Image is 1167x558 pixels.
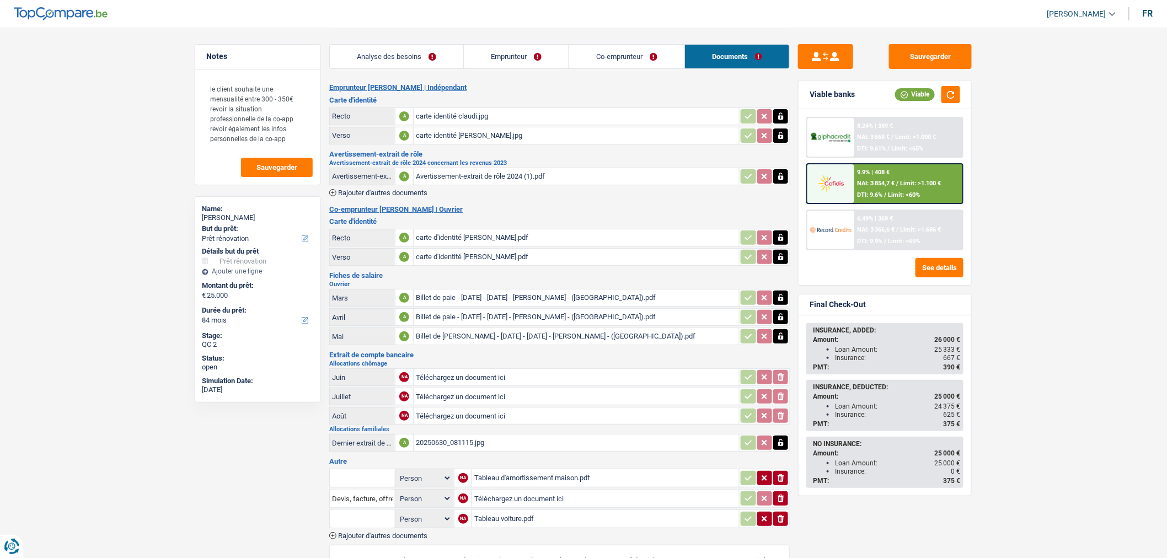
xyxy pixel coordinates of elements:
div: A [399,331,409,341]
h2: Emprunteur [PERSON_NAME] | Indépendant [329,83,790,92]
span: DTI: 9.9% [858,238,883,245]
div: NO INSURANCE: [813,440,960,448]
span: 375 € [943,477,960,485]
span: / [897,180,899,187]
span: 390 € [943,363,960,371]
span: / [892,133,894,141]
div: Dernier extrait de compte pour vos allocations familiales [332,439,393,447]
span: NAI: 3 668 € [858,133,890,141]
div: A [399,312,409,322]
div: Juin [332,373,393,382]
div: carte d'identité [PERSON_NAME].pdf [416,249,737,265]
span: Sauvegarder [256,164,297,171]
div: Insurance: [835,411,960,418]
span: 24 375 € [934,403,960,410]
span: / [885,238,887,245]
label: Montant du prêt: [202,281,312,290]
div: Tableau d'amortissement maison.pdf [474,470,737,486]
div: Insurance: [835,468,960,475]
div: A [399,233,409,243]
button: Sauvegarder [889,44,972,69]
span: Limit: >1.100 € [901,180,941,187]
span: / [897,226,899,233]
div: Mars [332,294,393,302]
button: Rajouter d'autres documents [329,189,427,196]
div: Loan Amount: [835,346,960,353]
span: Limit: >1.686 € [901,226,941,233]
img: Record Credits [810,219,851,240]
div: Amount: [813,336,960,344]
span: 375 € [943,420,960,428]
span: Limit: <65% [892,145,924,152]
div: Billet de paie - [DATE] - [DATE] - [PERSON_NAME] - ([GEOGRAPHIC_DATA]).pdf [416,289,737,306]
label: Durée du prêt: [202,306,312,315]
span: Limit: >1.000 € [896,133,936,141]
div: open [202,363,314,372]
div: Viable [895,88,935,100]
div: Name: [202,205,314,213]
div: NA [458,493,468,503]
img: AlphaCredit [810,131,851,144]
h3: Carte d'identité [329,218,790,225]
div: NA [458,514,468,524]
div: 8.24% | 389 € [858,122,893,130]
span: / [888,145,890,152]
div: Avertissement-extrait de rôle 2024 (1).pdf [416,168,737,185]
div: INSURANCE, DEDUCTED: [813,383,960,391]
label: But du prêt: [202,224,312,233]
span: [PERSON_NAME] [1047,9,1106,19]
div: 6.49% | 369 € [858,215,893,222]
div: Status: [202,354,314,363]
div: Tableau voiture.pdf [474,511,737,527]
span: 667 € [943,354,960,362]
div: NA [458,473,468,483]
h2: Avertissement-extrait de rôle 2024 concernant les revenus 2023 [329,160,790,166]
div: Avril [332,313,393,321]
button: Rajouter d'autres documents [329,532,427,539]
div: A [399,171,409,181]
div: Recto [332,234,393,242]
div: PMT: [813,420,960,428]
div: A [399,131,409,141]
span: Limit: <65% [888,238,920,245]
span: Rajouter d'autres documents [338,532,427,539]
img: Cofidis [810,173,851,194]
span: / [885,191,887,198]
div: PMT: [813,477,960,485]
button: Sauvegarder [241,158,313,177]
div: Insurance: [835,354,960,362]
div: Billet de paie - [DATE] - [DATE] - [PERSON_NAME] - ([GEOGRAPHIC_DATA]).pdf [416,309,737,325]
div: Amount: [813,449,960,457]
div: A [399,293,409,303]
span: 25 000 € [934,393,960,400]
h3: Autre [329,458,790,465]
a: [PERSON_NAME] [1038,5,1116,23]
a: Documents [685,45,789,68]
h3: Avertissement-extrait de rôle [329,151,790,158]
h2: Allocations chômage [329,361,790,367]
span: DTI: 9.6% [858,191,883,198]
div: NA [399,391,409,401]
h5: Notes [206,52,309,61]
span: DTI: 9.61% [858,145,886,152]
div: Viable banks [810,90,855,99]
div: Mai [332,332,393,341]
span: Limit: <60% [888,191,920,198]
a: Analyse des besoins [330,45,463,68]
h2: Allocations familiales [329,426,790,432]
div: 9.9% | 408 € [858,169,890,176]
div: A [399,252,409,262]
span: 25 000 € [934,459,960,467]
div: Verso [332,253,393,261]
div: PMT: [813,363,960,371]
div: carte d'identité [PERSON_NAME].pdf [416,229,737,246]
h3: Carte d'identité [329,96,790,104]
div: fr [1143,8,1153,19]
div: Avertissement-extrait de rôle 2024 concernant les revenus 2023 [332,172,393,180]
div: Loan Amount: [835,403,960,410]
div: Billet de [PERSON_NAME] - [DATE] - [DATE] - [PERSON_NAME] - ([GEOGRAPHIC_DATA]).pdf [416,328,737,345]
div: 20250630_081115.jpg [416,434,737,451]
div: Août [332,412,393,420]
div: Simulation Date: [202,377,314,385]
span: Rajouter d'autres documents [338,189,427,196]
